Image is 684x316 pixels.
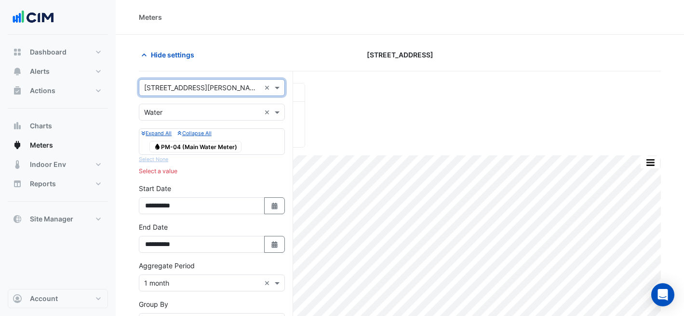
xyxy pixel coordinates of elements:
[8,209,108,229] button: Site Manager
[139,222,168,232] label: End Date
[8,62,108,81] button: Alerts
[264,278,272,288] span: Clear
[30,294,58,303] span: Account
[13,47,22,57] app-icon: Dashboard
[177,130,211,137] small: Collapse All
[13,86,22,96] app-icon: Actions
[13,67,22,76] app-icon: Alerts
[8,136,108,155] button: Meters
[141,130,172,137] small: Expand All
[651,283,674,306] div: Open Intercom Messenger
[139,299,168,309] label: Group By
[270,202,279,210] fa-icon: Select Date
[8,42,108,62] button: Dashboard
[30,140,53,150] span: Meters
[12,8,55,27] img: Company Logo
[151,50,194,60] span: Hide settings
[30,121,52,131] span: Charts
[139,46,201,63] button: Hide settings
[30,47,67,57] span: Dashboard
[13,121,22,131] app-icon: Charts
[8,174,108,193] button: Reports
[8,116,108,136] button: Charts
[139,167,285,176] div: Select a value
[30,160,66,169] span: Indoor Env
[367,50,433,60] span: [STREET_ADDRESS]
[139,12,162,22] div: Meters
[264,82,272,93] span: Clear
[13,140,22,150] app-icon: Meters
[13,160,22,169] app-icon: Indoor Env
[264,107,272,117] span: Clear
[177,129,211,137] button: Collapse All
[8,289,108,308] button: Account
[139,183,171,193] label: Start Date
[8,81,108,100] button: Actions
[30,86,55,96] span: Actions
[149,141,241,152] span: PM-04 (Main Water Meter)
[30,67,50,76] span: Alerts
[154,143,161,150] fa-icon: Water
[8,155,108,174] button: Indoor Env
[30,179,56,189] span: Reports
[13,179,22,189] app-icon: Reports
[141,129,172,137] button: Expand All
[139,261,195,271] label: Aggregate Period
[270,240,279,248] fa-icon: Select Date
[13,214,22,224] app-icon: Site Manager
[30,214,73,224] span: Site Manager
[641,156,660,168] button: More Options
